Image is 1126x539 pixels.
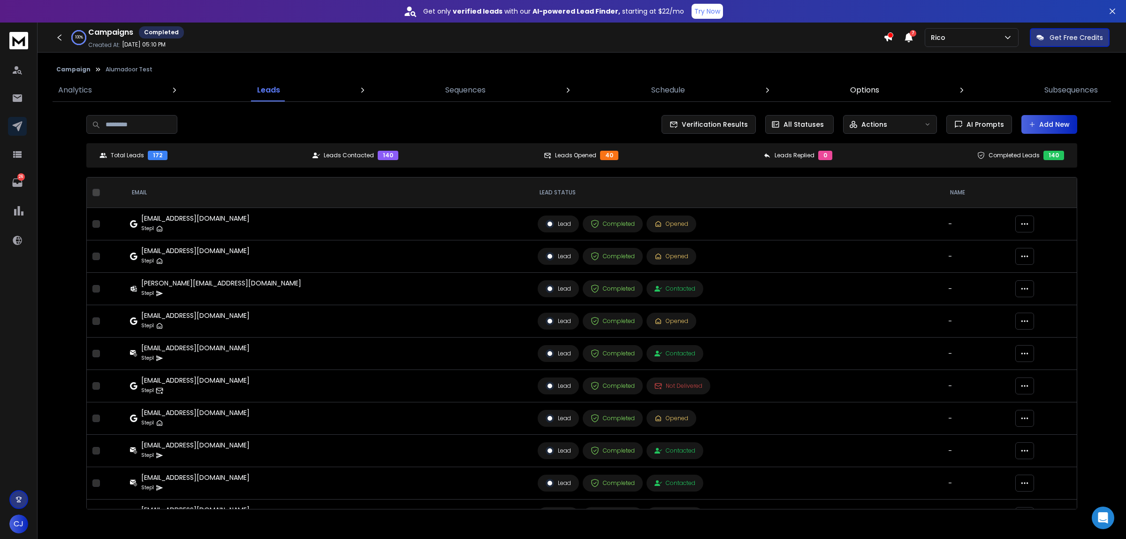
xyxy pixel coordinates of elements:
[546,220,571,228] div: Lead
[555,152,596,159] p: Leads Opened
[943,240,1010,273] td: -
[141,354,154,363] p: Step 1
[124,177,532,208] th: EMAIL
[546,479,571,487] div: Lead
[141,224,154,233] p: Step 1
[678,120,748,129] span: Verification Results
[423,7,684,16] p: Get only with our starting at $22/mo
[943,177,1010,208] th: NAME
[591,317,635,325] div: Completed
[546,447,571,455] div: Lead
[989,152,1040,159] p: Completed Leads
[861,120,887,129] p: Actions
[141,440,250,450] div: [EMAIL_ADDRESS][DOMAIN_NAME]
[1050,33,1103,42] p: Get Free Credits
[818,151,832,160] div: 0
[910,30,916,37] span: 7
[1043,151,1064,160] div: 140
[58,85,92,96] p: Analytics
[141,473,250,482] div: [EMAIL_ADDRESS][DOMAIN_NAME]
[141,256,154,266] p: Step 1
[141,246,250,255] div: [EMAIL_ADDRESS][DOMAIN_NAME]
[141,278,301,288] div: [PERSON_NAME][EMAIL_ADDRESS][DOMAIN_NAME]
[654,415,688,422] div: Opened
[784,120,824,129] p: All Statuses
[148,151,167,160] div: 172
[141,343,250,353] div: [EMAIL_ADDRESS][DOMAIN_NAME]
[440,79,491,101] a: Sequences
[654,382,702,390] div: Not Delivered
[600,151,618,160] div: 40
[591,382,635,390] div: Completed
[546,414,571,423] div: Lead
[111,152,144,159] p: Total Leads
[694,7,720,16] p: Try Now
[646,79,691,101] a: Schedule
[106,66,152,73] p: Alumadoor Test
[141,386,154,395] p: Step 1
[88,27,133,38] h1: Campaigns
[141,214,250,223] div: [EMAIL_ADDRESS][DOMAIN_NAME]
[141,376,250,385] div: [EMAIL_ADDRESS][DOMAIN_NAME]
[775,152,814,159] p: Leads Replied
[546,317,571,325] div: Lead
[141,321,154,331] p: Step 1
[324,152,374,159] p: Leads Contacted
[141,289,154,298] p: Step 1
[591,220,635,228] div: Completed
[533,7,620,16] strong: AI-powered Lead Finder,
[546,285,571,293] div: Lead
[692,4,723,19] button: Try Now
[591,252,635,261] div: Completed
[1021,115,1077,134] button: Add New
[943,273,1010,305] td: -
[946,115,1012,134] button: AI Prompts
[591,414,635,423] div: Completed
[1030,28,1110,47] button: Get Free Credits
[1092,507,1114,529] div: Open Intercom Messenger
[141,408,250,417] div: [EMAIL_ADDRESS][DOMAIN_NAME]
[943,208,1010,240] td: -
[943,435,1010,467] td: -
[8,173,27,192] a: 26
[931,33,949,42] p: Rico
[257,85,280,96] p: Leads
[654,479,695,487] div: Contacted
[141,451,154,460] p: Step 1
[1039,79,1103,101] a: Subsequences
[17,173,25,181] p: 26
[546,382,571,390] div: Lead
[654,447,695,454] div: Contacted
[546,252,571,261] div: Lead
[591,349,635,358] div: Completed
[9,32,28,49] img: logo
[662,115,756,134] button: Verification Results
[844,79,885,101] a: Options
[943,467,1010,500] td: -
[591,285,635,293] div: Completed
[141,311,250,320] div: [EMAIL_ADDRESS][DOMAIN_NAME]
[963,120,1004,129] span: AI Prompts
[654,220,688,228] div: Opened
[532,177,943,208] th: LEAD STATUS
[75,35,83,40] p: 100 %
[591,479,635,487] div: Completed
[943,305,1010,338] td: -
[1044,85,1098,96] p: Subsequences
[654,317,688,325] div: Opened
[453,7,502,16] strong: verified leads
[651,85,685,96] p: Schedule
[850,85,879,96] p: Options
[943,500,1010,532] td: -
[445,85,486,96] p: Sequences
[546,349,571,358] div: Lead
[139,26,184,38] div: Completed
[9,515,28,533] button: CJ
[88,41,120,49] p: Created At:
[53,79,98,101] a: Analytics
[591,447,635,455] div: Completed
[654,285,695,293] div: Contacted
[654,350,695,357] div: Contacted
[141,483,154,493] p: Step 1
